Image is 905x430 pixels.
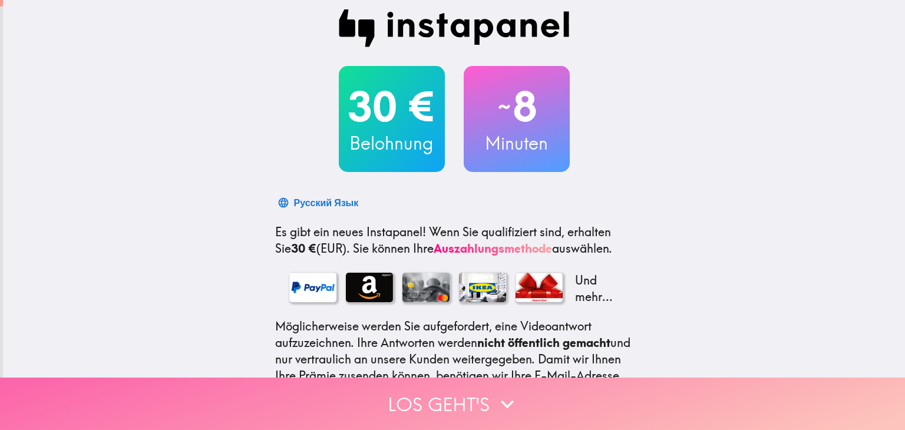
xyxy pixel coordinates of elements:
[275,191,364,214] button: Русский Язык
[464,131,570,156] h3: Minuten
[275,318,633,417] p: Möglicherweise werden Sie aufgefordert, eine Videoantwort aufzuzeichnen. Ihre Antworten werden un...
[496,89,513,124] span: ~
[339,82,445,131] h2: 30 €
[294,194,359,211] div: Русский Язык
[339,131,445,156] h3: Belohnung
[275,224,426,239] span: Es gibt ein neues Instapanel!
[464,82,570,131] h2: 8
[339,9,570,47] img: Instapanel
[291,241,316,256] b: 30 €
[572,272,619,305] p: Und mehr...
[275,224,633,257] p: Wenn Sie qualifiziert sind, erhalten Sie (EUR) . Sie können Ihre auswählen.
[477,335,610,350] b: nicht öffentlich gemacht
[434,241,552,256] a: Auszahlungsmethode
